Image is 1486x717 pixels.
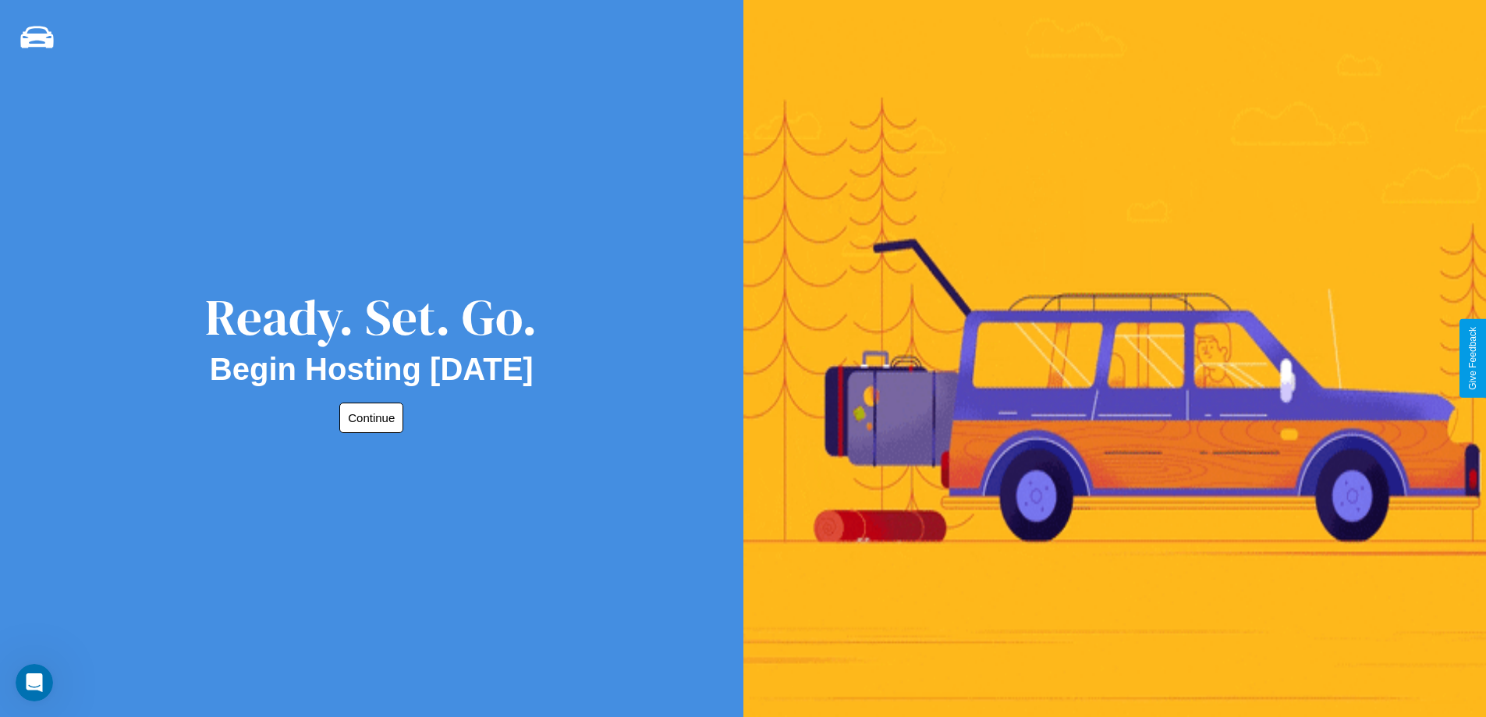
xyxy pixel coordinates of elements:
iframe: Intercom live chat [16,664,53,701]
div: Ready. Set. Go. [205,282,537,352]
button: Continue [339,403,403,433]
h2: Begin Hosting [DATE] [210,352,534,387]
div: Give Feedback [1467,327,1478,390]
